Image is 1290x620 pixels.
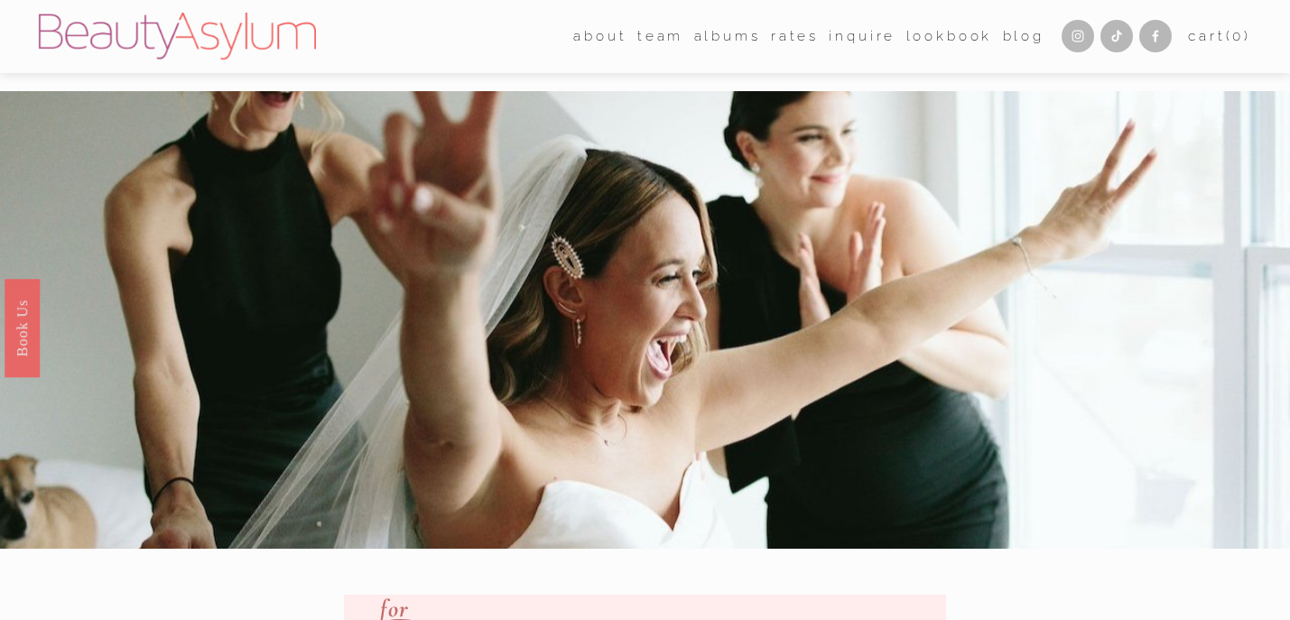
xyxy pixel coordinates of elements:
span: about [573,24,626,50]
a: Rates [771,23,819,51]
img: Beauty Asylum | Bridal Hair &amp; Makeup Charlotte &amp; Atlanta [39,13,316,60]
a: Inquire [829,23,896,51]
a: folder dropdown [637,23,683,51]
a: TikTok [1100,20,1133,52]
a: folder dropdown [573,23,626,51]
a: Blog [1003,23,1044,51]
a: Instagram [1062,20,1094,52]
a: Book Us [5,278,40,376]
a: Facebook [1139,20,1172,52]
span: ( ) [1226,28,1251,44]
a: 0 items in cart [1188,24,1251,50]
span: 0 [1232,28,1244,44]
a: albums [694,23,761,51]
a: Lookbook [906,23,993,51]
span: team [637,24,683,50]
